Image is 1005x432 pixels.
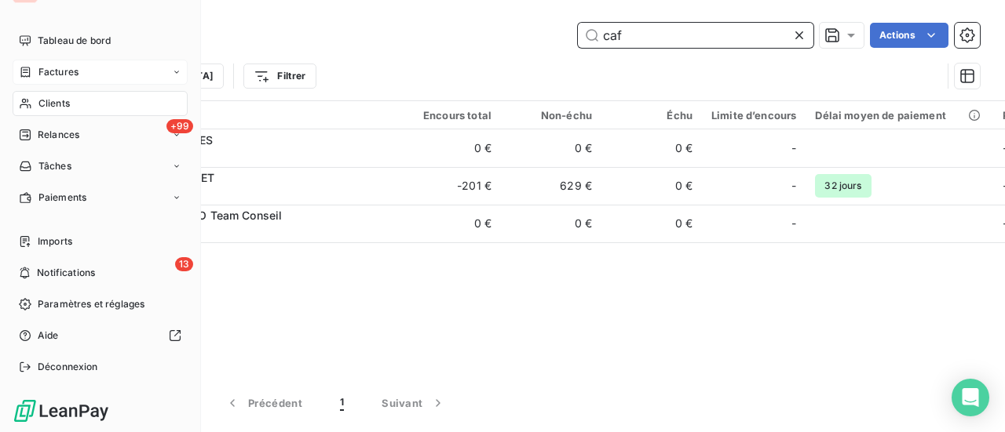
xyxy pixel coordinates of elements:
[175,257,193,271] span: 13
[601,167,702,205] td: 0 €
[243,64,316,89] button: Filtrer
[13,60,188,85] a: Factures
[601,205,702,242] td: 0 €
[38,128,79,142] span: Relances
[38,191,86,205] span: Paiements
[13,91,188,116] a: Clients
[13,292,188,317] a: Paramètres et réglages
[791,140,796,156] span: -
[400,167,501,205] td: -201 €
[13,28,188,53] a: Tableau de bord
[108,223,391,239] span: GW00083A
[952,379,989,416] div: Open Intercom Messenger
[166,119,193,133] span: +99
[870,23,948,48] button: Actions
[38,159,71,173] span: Tâches
[13,122,188,147] a: +99Relances
[410,109,492,122] div: Encours total
[601,129,702,167] td: 0 €
[578,23,813,48] input: Rechercher
[501,167,601,205] td: 629 €
[38,96,70,111] span: Clients
[510,109,592,122] div: Non-échu
[38,65,79,79] span: Factures
[815,174,871,198] span: 32 jours
[13,229,188,254] a: Imports
[13,323,188,348] a: Aide
[791,178,796,194] span: -
[37,266,95,280] span: Notifications
[206,387,321,419] button: Précédent
[38,329,59,343] span: Aide
[38,234,72,249] span: Imports
[791,216,796,231] span: -
[400,129,501,167] td: 0 €
[13,398,110,423] img: Logo LeanPay
[108,148,391,164] span: GPA00445A
[363,387,465,419] button: Suivant
[340,395,344,411] span: 1
[501,205,601,242] td: 0 €
[108,186,391,201] span: GW00605A
[400,205,501,242] td: 0 €
[711,109,796,122] div: Limite d’encours
[13,185,188,210] a: Paiements
[815,109,983,122] div: Délai moyen de paiement
[611,109,693,122] div: Échu
[13,154,188,179] a: Tâches
[38,297,144,311] span: Paramètres et réglages
[38,360,98,374] span: Déconnexion
[501,129,601,167] td: 0 €
[321,387,363,419] button: 1
[38,34,111,48] span: Tableau de bord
